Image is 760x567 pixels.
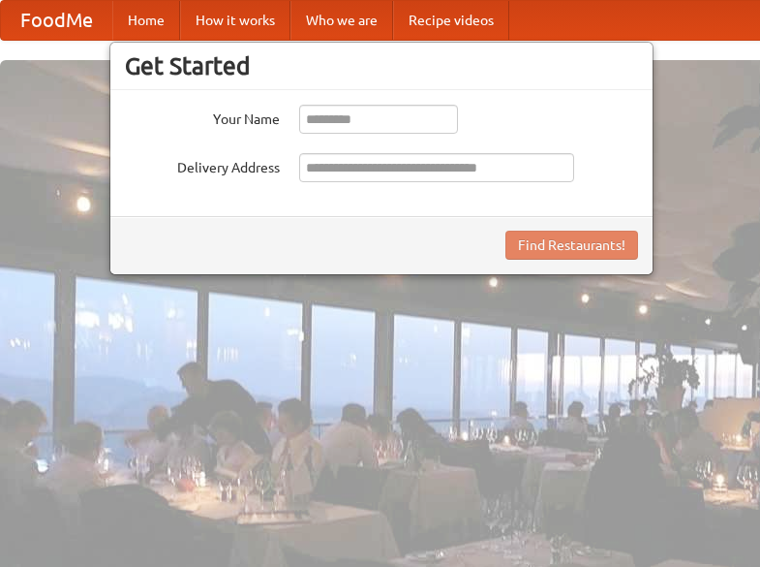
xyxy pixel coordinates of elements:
[290,1,393,40] a: Who we are
[112,1,180,40] a: Home
[505,231,638,260] button: Find Restaurants!
[1,1,112,40] a: FoodMe
[125,51,638,80] h3: Get Started
[125,105,280,129] label: Your Name
[393,1,509,40] a: Recipe videos
[180,1,290,40] a: How it works
[125,153,280,177] label: Delivery Address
